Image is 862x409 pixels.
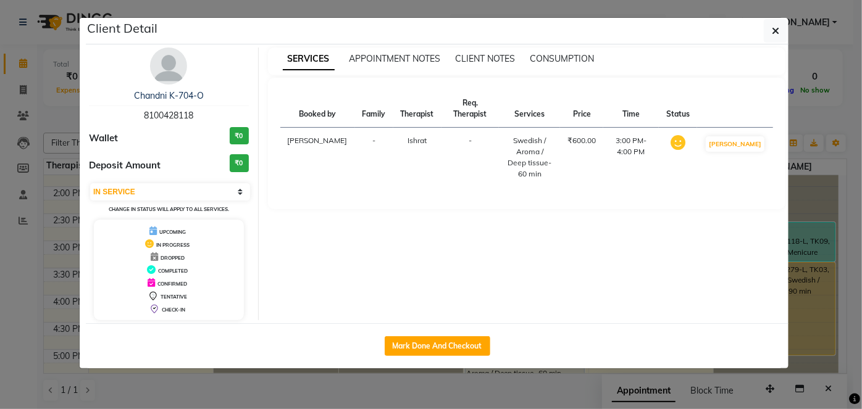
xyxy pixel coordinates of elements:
[161,294,187,300] span: TENTATIVE
[441,128,500,188] td: -
[230,127,249,145] h3: ₹0
[603,90,659,128] th: Time
[109,206,229,212] small: Change in status will apply to all services.
[349,53,441,64] span: APPOINTMENT NOTES
[280,90,355,128] th: Booked by
[385,336,490,356] button: Mark Done And Checkout
[157,281,187,287] span: CONFIRMED
[159,229,186,235] span: UPCOMING
[158,268,188,274] span: COMPLETED
[230,154,249,172] h3: ₹0
[144,110,193,121] span: 8100428118
[603,128,659,188] td: 3:00 PM-4:00 PM
[162,307,185,313] span: CHECK-IN
[283,48,335,70] span: SERVICES
[355,90,393,128] th: Family
[530,53,595,64] span: CONSUMPTION
[156,242,190,248] span: IN PROGRESS
[161,255,185,261] span: DROPPED
[355,128,393,188] td: -
[499,90,560,128] th: Services
[659,90,697,128] th: Status
[506,135,553,180] div: Swedish / Aroma / Deep tissue- 60 min
[89,159,161,173] span: Deposit Amount
[89,131,118,146] span: Wallet
[441,90,500,128] th: Req. Therapist
[393,90,441,128] th: Therapist
[560,90,603,128] th: Price
[87,19,157,38] h5: Client Detail
[567,135,596,146] div: ₹600.00
[150,48,187,85] img: avatar
[408,136,427,145] span: Ishrat
[280,128,355,188] td: [PERSON_NAME]
[456,53,516,64] span: CLIENT NOTES
[706,136,764,152] button: [PERSON_NAME]
[134,90,204,101] a: Chandni K-704-O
